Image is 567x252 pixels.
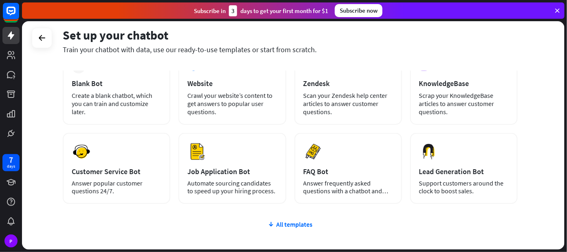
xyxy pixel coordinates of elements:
div: P [4,234,18,248]
div: Blank Bot [72,79,161,88]
div: Zendesk [303,79,393,88]
div: Lead Generation Bot [419,167,509,176]
div: Subscribe now [335,4,382,17]
button: Open LiveChat chat widget [7,3,31,28]
div: KnowledgeBase [419,79,509,88]
div: Subscribe in days to get your first month for $1 [194,5,328,16]
div: days [7,164,15,169]
div: All templates [63,220,518,228]
div: Create a blank chatbot, which you can train and customize later. [72,91,161,116]
div: Scrap your KnowledgeBase articles to answer customer questions. [419,91,509,116]
div: Train your chatbot with data, use our ready-to-use templates or start from scratch. [63,45,518,54]
div: Answer frequently asked questions with a chatbot and save your time. [303,179,393,195]
div: Automate sourcing candidates to speed up your hiring process. [187,179,277,195]
div: Crawl your website’s content to get answers to popular user questions. [187,91,277,116]
div: 3 [229,5,237,16]
div: 7 [9,156,13,164]
a: 7 days [2,154,20,171]
div: Set up your chatbot [63,27,518,43]
div: Support customers around the clock to boost sales. [419,179,509,195]
div: Scan your Zendesk help center articles to answer customer questions. [303,91,393,116]
div: Answer popular customer questions 24/7. [72,179,161,195]
div: Website [187,79,277,88]
div: Job Application Bot [187,167,277,176]
div: FAQ Bot [303,167,393,176]
div: Customer Service Bot [72,167,161,176]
